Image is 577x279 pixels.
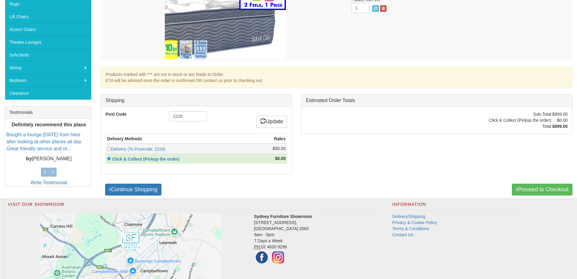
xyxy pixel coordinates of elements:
div: Products marked with *** are not in stock or are Made to Order. ETA will be advised once the orde... [101,66,572,88]
a: Delivery/Shipping [392,214,425,219]
a: Click & Collect (Pickup the order) [111,157,183,162]
strong: Rates [274,136,286,141]
td: $50.00 [257,144,287,154]
img: Facebook [254,250,269,265]
a: Contact Us [392,232,413,237]
a: Accent Chairs [5,23,91,36]
a: Continue Shopping [105,184,161,196]
td: $899.00 [552,111,568,117]
td: $0.00 [552,117,568,123]
td: Click & Collect (Pickup the order): [489,117,552,123]
a: Theatre Lounges [5,36,91,49]
a: Terms & Conditions [392,226,429,231]
h2: Information [392,202,521,210]
label: Post Code [101,111,164,117]
a: Proceed to Checkout [512,184,572,196]
a: Delivery (To Postcode: 2228) [111,147,165,151]
h2: Visit Our Showroom [8,202,377,210]
a: Sofa Beds [5,49,91,61]
strong: Delivery Methods [107,136,142,141]
a: Lift Chairs [5,10,91,23]
a: Privacy & Cookie Policy [392,220,437,225]
a: Update [256,116,287,128]
p: [PERSON_NAME] [6,155,91,162]
div: Testimonials [5,106,91,119]
img: Instagram [270,250,286,265]
td: Sub-Total: [489,111,552,117]
b: Definitely recommend this place [12,122,86,127]
h3: Estimated Order Totals [306,98,568,103]
b: by [26,156,32,161]
strong: $899.00 [552,124,568,129]
a: Clearance [5,87,91,100]
strong: Sydney Furniture Showroom [254,214,312,219]
a: Bought a lounge [DATE] from here after looking at other places all day. Great friendly service an... [6,132,82,151]
a: Bedroom [5,74,91,87]
strong: $0.00 [275,156,286,161]
a: Dining [5,61,91,74]
abbr: Phone [254,244,261,250]
a: Write Testimonial [31,180,67,185]
strong: Click & Collect (Pickup the order) [112,157,179,162]
td: Total: [489,123,552,129]
h3: Shipping [105,98,287,103]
